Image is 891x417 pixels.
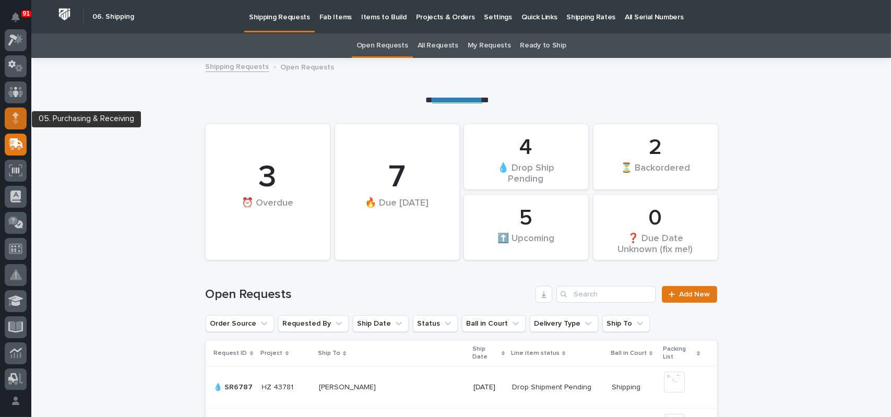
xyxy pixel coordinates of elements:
a: My Requests [468,33,511,58]
button: Requested By [278,315,349,332]
tr: 💧 SR6787💧 SR6787 HZ 43781HZ 43781 [PERSON_NAME][PERSON_NAME] [DATE]Drop Shipment PendingDrop Ship... [206,366,717,409]
p: Ship Date [472,343,499,363]
div: 5 [482,205,571,231]
button: Delivery Type [530,315,598,332]
h1: Open Requests [206,287,532,302]
div: 2 [611,135,700,161]
div: 4 [482,135,571,161]
a: All Requests [418,33,458,58]
div: ⬆️ Upcoming [482,232,571,254]
p: Request ID [214,348,247,359]
p: Open Requests [281,61,335,72]
p: Ball in Court [611,348,647,359]
span: Add New [680,291,710,298]
h2: 06. Shipping [92,13,134,21]
p: Drop Shipment Pending [512,381,593,392]
p: Ship To [318,348,340,359]
div: 7 [353,159,442,196]
div: 💧 Drop Ship Pending [482,162,571,184]
div: ❓ Due Date Unknown (fix me!) [611,232,700,254]
p: Line item status [511,348,560,359]
img: Workspace Logo [55,5,74,24]
input: Search [556,286,656,303]
p: Shipping [612,381,643,392]
div: ⏰ Overdue [223,197,312,230]
div: Notifications91 [13,13,27,29]
button: Notifications [5,6,27,28]
p: 91 [23,10,30,17]
button: Ship Date [353,315,409,332]
button: Status [413,315,458,332]
p: Packing List [663,343,694,363]
button: Ship To [602,315,650,332]
p: [DATE] [473,383,504,392]
button: Order Source [206,315,274,332]
p: Project [261,348,283,359]
a: Open Requests [357,33,408,58]
p: 💧 SR6787 [214,381,255,392]
div: 🔥 Due [DATE] [353,197,442,230]
p: HZ 43781 [262,381,296,392]
div: ⏳ Backordered [611,162,700,184]
a: Ready to Ship [520,33,566,58]
a: Shipping Requests [206,60,269,72]
button: Ball in Court [462,315,526,332]
a: Add New [662,286,717,303]
p: [PERSON_NAME] [319,381,378,392]
div: 0 [611,205,700,231]
div: 3 [223,159,312,196]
